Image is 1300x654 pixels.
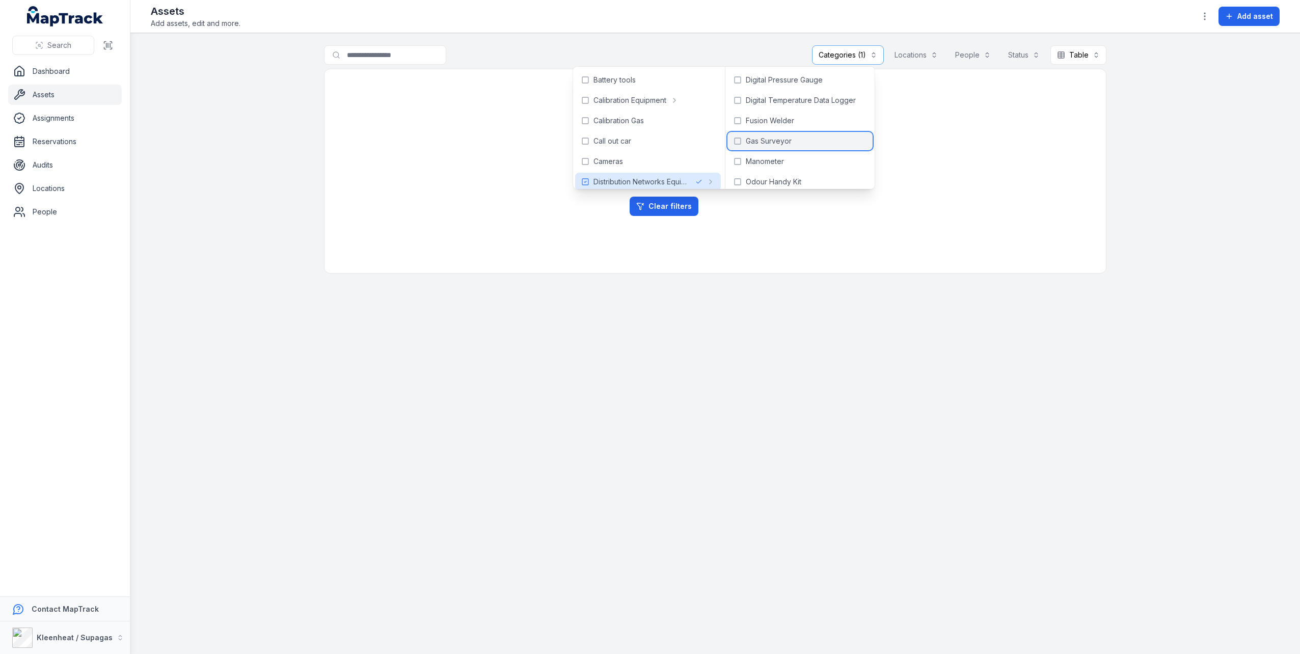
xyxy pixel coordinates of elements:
[1218,7,1280,26] button: Add asset
[8,108,122,128] a: Assignments
[27,6,103,26] a: MapTrack
[593,156,623,167] span: Cameras
[888,45,944,65] button: Locations
[593,116,644,126] span: Calibration Gas
[593,95,666,105] span: Calibration Equipment
[8,155,122,175] a: Audits
[949,45,997,65] button: People
[8,61,122,81] a: Dashboard
[746,75,823,85] span: Digital Pressure Gauge
[746,95,856,105] span: Digital Temperature Data Logger
[8,131,122,152] a: Reservations
[812,45,884,65] button: Categories (1)
[746,136,792,146] span: Gas Surveyor
[593,136,631,146] span: Call out car
[593,75,636,85] span: Battery tools
[746,116,794,126] span: Fusion Welder
[47,40,71,50] span: Search
[746,156,784,167] span: Manometer
[1050,45,1106,65] button: Table
[12,36,94,55] button: Search
[1001,45,1046,65] button: Status
[32,605,99,613] strong: Contact MapTrack
[1237,11,1273,21] span: Add asset
[630,197,698,216] a: Clear filters
[37,633,113,642] strong: Kleenheat / Supagas
[8,85,122,105] a: Assets
[593,177,691,187] span: Distribution Networks Equipment
[151,18,240,29] span: Add assets, edit and more.
[746,177,801,187] span: Odour Handy Kit
[8,178,122,199] a: Locations
[151,4,240,18] h2: Assets
[8,202,122,222] a: People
